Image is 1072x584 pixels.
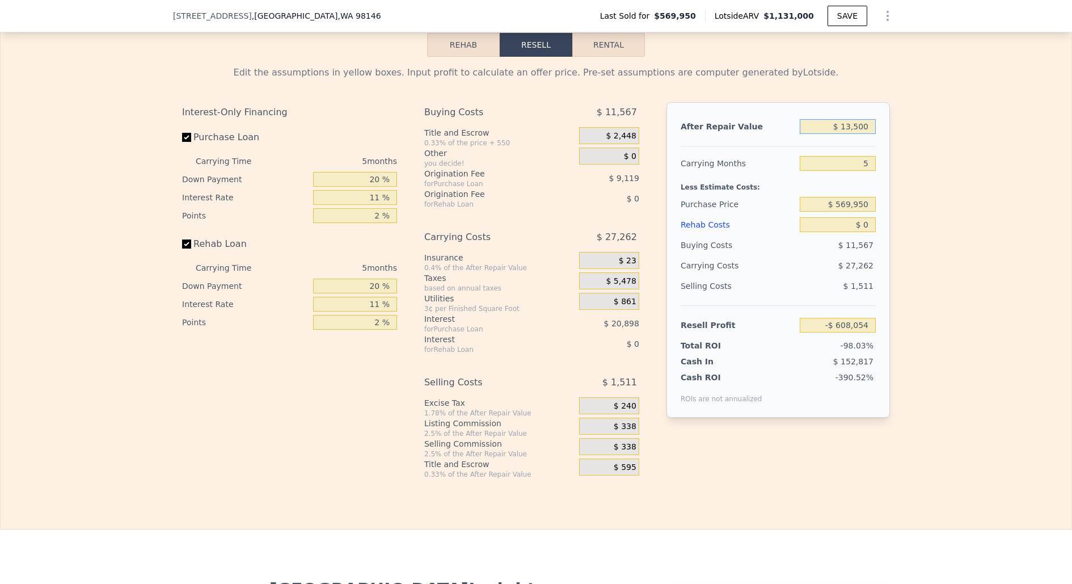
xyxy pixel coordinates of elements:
div: Interest [424,313,551,325]
button: Resell [500,33,572,57]
span: Lotside ARV [715,10,763,22]
div: Rehab Costs [681,215,795,235]
span: $ 338 [614,422,636,432]
span: -390.52% [835,373,873,382]
div: Interest Rate [182,188,309,207]
div: Carrying Months [681,153,795,174]
div: 1.78% of the After Repair Value [424,409,575,418]
div: Points [182,207,309,225]
span: $ 1,511 [843,282,873,291]
div: for Purchase Loan [424,325,551,334]
div: 0.4% of the After Repair Value [424,263,575,272]
div: Interest [424,334,551,345]
div: Down Payment [182,170,309,188]
div: Carrying Time [196,152,269,170]
div: Title and Escrow [424,459,575,470]
div: Selling Commission [424,438,575,449]
span: $ 23 [619,256,636,266]
div: Carrying Costs [681,255,752,276]
span: $ 11,567 [838,241,873,250]
div: Points [182,313,309,331]
div: Excise Tax [424,397,575,409]
div: Cash ROI [681,372,762,383]
input: Purchase Loan [182,133,191,142]
button: Show Options [876,5,899,27]
span: $569,950 [654,10,696,22]
span: , WA 98146 [337,11,381,20]
div: 2.5% of the After Repair Value [424,429,575,438]
div: 3¢ per Finished Square Foot [424,304,575,313]
div: 5 months [274,152,397,170]
div: Carrying Time [196,259,269,277]
div: Origination Fee [424,188,551,200]
div: Interest-Only Financing [182,102,397,123]
div: Taxes [424,272,575,284]
div: Origination Fee [424,168,551,179]
span: $ 0 [627,339,639,348]
div: Insurance [424,252,575,263]
span: $1,131,000 [763,11,814,20]
div: Down Payment [182,277,309,295]
span: $ 595 [614,463,636,473]
div: you decide! [424,159,575,168]
span: $ 27,262 [838,261,873,270]
div: 0.33% of the After Repair Value [424,470,575,479]
span: $ 1,511 [602,372,637,393]
label: Purchase Loan [182,127,309,148]
input: Rehab Loan [182,240,191,249]
span: $ 240 [614,401,636,411]
div: based on annual taxes [424,284,575,293]
span: , [GEOGRAPHIC_DATA] [252,10,381,22]
div: 0.33% of the price + 550 [424,138,575,148]
span: $ 861 [614,297,636,307]
span: Last Sold for [600,10,655,22]
div: for Rehab Loan [424,345,551,354]
span: $ 2,448 [606,131,636,141]
div: Title and Escrow [424,127,575,138]
div: Buying Costs [681,235,795,255]
div: for Purchase Loan [424,179,551,188]
span: $ 27,262 [597,227,637,247]
div: Cash In [681,356,752,367]
span: $ 11,567 [597,102,637,123]
span: $ 338 [614,442,636,452]
div: 2.5% of the After Repair Value [424,449,575,459]
div: Resell Profit [681,315,795,335]
div: Listing Commission [424,418,575,429]
span: $ 9,119 [609,174,639,183]
button: SAVE [828,6,867,26]
div: Buying Costs [424,102,551,123]
div: After Repair Value [681,116,795,137]
div: Selling Costs [681,276,795,296]
span: $ 5,478 [606,276,636,287]
div: Less Estimate Costs: [681,174,876,194]
div: 5 months [274,259,397,277]
div: Edit the assumptions in yellow boxes. Input profit to calculate an offer price. Pre-set assumptio... [182,66,890,79]
span: $ 152,817 [833,357,873,366]
div: for Rehab Loan [424,200,551,209]
span: [STREET_ADDRESS] [173,10,252,22]
div: Utilities [424,293,575,304]
span: $ 20,898 [604,319,639,328]
div: Other [424,148,575,159]
div: Carrying Costs [424,227,551,247]
span: $ 0 [627,194,639,203]
div: Purchase Price [681,194,795,215]
span: -98.03% [841,341,873,350]
label: Rehab Loan [182,234,309,254]
button: Rental [572,33,645,57]
div: Total ROI [681,340,752,351]
div: Selling Costs [424,372,551,393]
div: ROIs are not annualized [681,383,762,404]
button: Rehab [427,33,500,57]
span: $ 0 [624,152,636,162]
div: Interest Rate [182,295,309,313]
